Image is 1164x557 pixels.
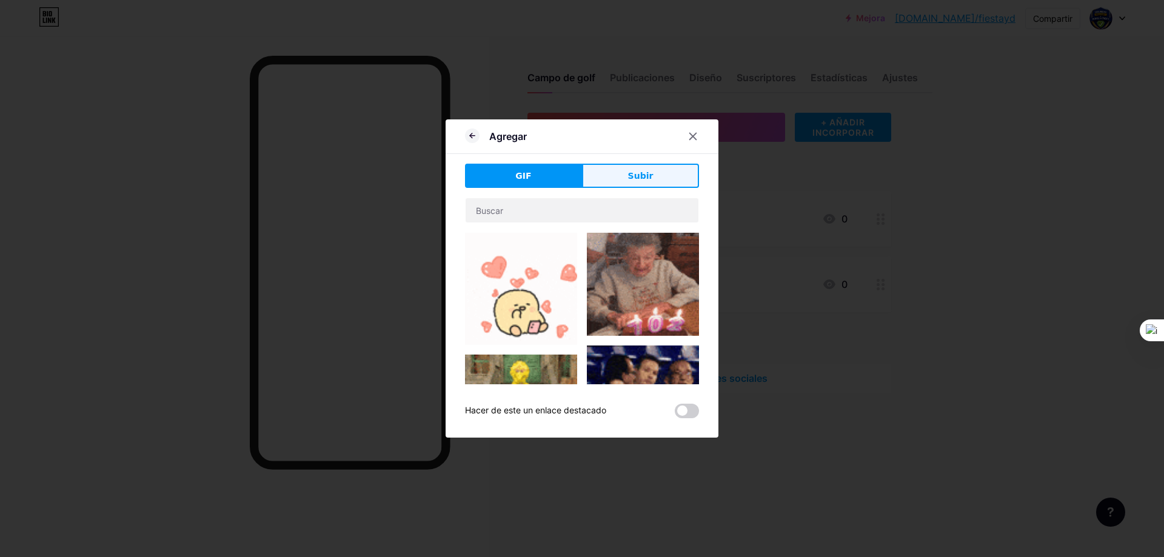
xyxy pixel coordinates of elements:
font: Subir [628,171,654,181]
font: GIF [515,171,531,181]
img: Gihpy [587,233,699,336]
img: Gihpy [465,233,577,345]
img: Gihpy [465,355,577,440]
img: Gihpy [587,345,699,458]
button: Subir [582,164,699,188]
input: Buscar [466,198,698,222]
font: Agregar [489,130,527,142]
font: Hacer de este un enlace destacado [465,405,606,415]
button: GIF [465,164,582,188]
